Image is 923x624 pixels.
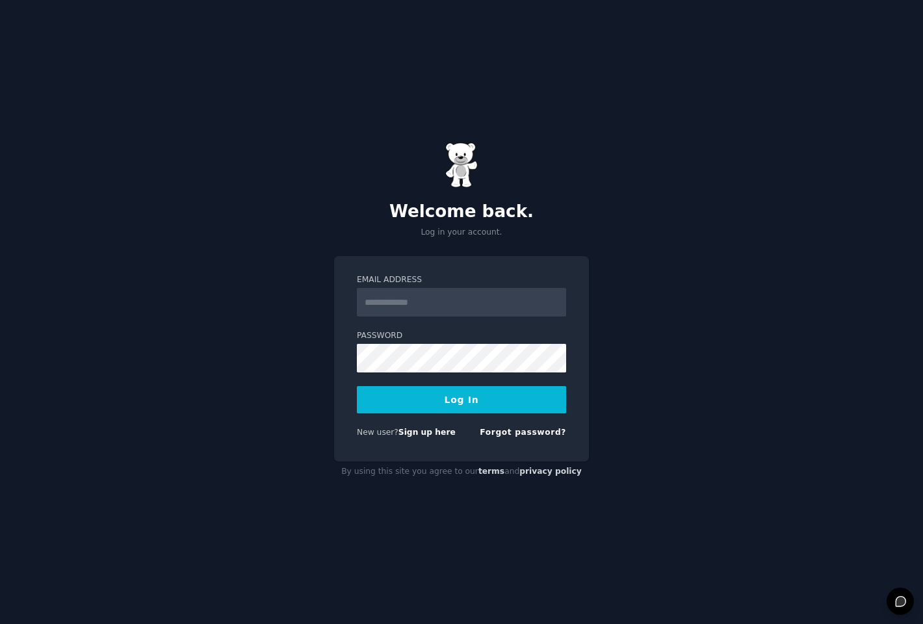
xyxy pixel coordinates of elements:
span: New user? [357,428,398,437]
h2: Welcome back. [334,201,589,222]
a: Sign up here [398,428,456,437]
div: By using this site you agree to our and [334,461,589,482]
p: Log in your account. [334,227,589,239]
button: Log In [357,386,566,413]
a: privacy policy [519,467,582,476]
label: Email Address [357,274,566,286]
a: terms [478,467,504,476]
a: Forgot password? [480,428,566,437]
img: Gummy Bear [445,142,478,188]
label: Password [357,330,566,342]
